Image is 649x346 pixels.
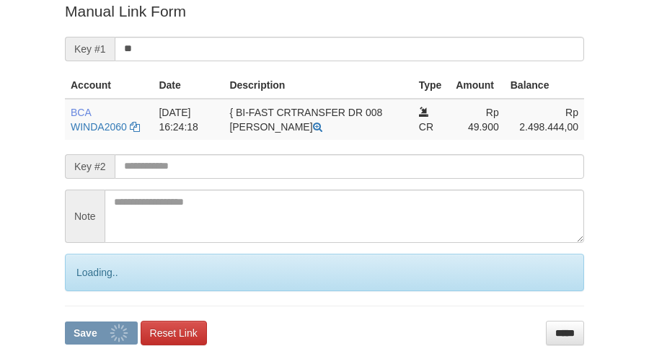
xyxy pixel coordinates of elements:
th: Description [224,72,412,99]
th: Balance [505,72,584,99]
td: [DATE] 16:24:18 [153,99,224,140]
a: Copy WINDA2060 to clipboard [130,121,140,133]
td: { BI-FAST CRTRANSFER DR 008 [PERSON_NAME] [224,99,412,140]
th: Date [153,72,224,99]
span: Save [74,327,97,339]
td: Rp 49.900 [450,99,505,140]
th: Type [413,72,450,99]
span: CR [419,121,433,133]
button: Save [65,321,138,345]
th: Account [65,72,153,99]
span: Note [65,190,105,243]
th: Amount [450,72,505,99]
div: Loading.. [65,254,584,291]
span: BCA [71,107,91,118]
td: Rp 2.498.444,00 [505,99,584,140]
span: Reset Link [150,327,198,339]
span: Key #1 [65,37,115,61]
span: Key #2 [65,154,115,179]
p: Manual Link Form [65,1,584,22]
a: WINDA2060 [71,121,127,133]
a: Reset Link [141,321,207,345]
